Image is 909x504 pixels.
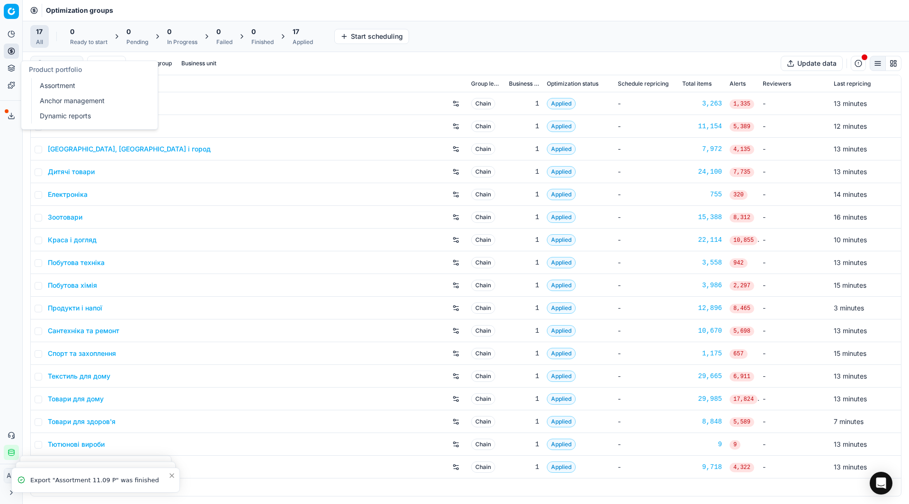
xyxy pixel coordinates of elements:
[834,281,866,289] span: 15 minutes
[547,325,576,336] span: Applied
[834,463,867,471] span: 13 minutes
[614,456,678,478] td: -
[682,167,722,177] a: 24,100
[471,280,495,291] span: Chain
[471,121,495,132] span: Chain
[251,38,274,46] div: Finished
[730,304,754,313] span: 8,465
[730,99,754,109] span: 1,335
[471,166,495,177] span: Chain
[834,168,867,176] span: 13 minutes
[547,166,576,177] span: Applied
[834,80,871,88] span: Last repricing
[471,80,501,88] span: Group level
[509,80,539,88] span: Business unit
[614,251,678,274] td: -
[547,416,576,427] span: Applied
[730,327,754,336] span: 5,698
[547,439,576,450] span: Applied
[547,280,576,291] span: Applied
[834,258,867,266] span: 13 minutes
[471,348,495,359] span: Chain
[682,394,722,404] a: 29,985
[614,433,678,456] td: -
[471,302,495,314] span: Chain
[614,138,678,160] td: -
[614,365,678,388] td: -
[36,27,43,36] span: 17
[471,212,495,223] span: Chain
[126,38,148,46] div: Pending
[178,58,220,69] button: Business unit
[759,274,830,297] td: -
[509,99,539,108] div: 1
[759,319,830,342] td: -
[4,468,19,483] button: АП
[509,190,539,199] div: 1
[682,122,722,131] a: 11,154
[730,145,754,154] span: 4,135
[730,281,754,291] span: 2,297
[509,349,539,358] div: 1
[70,38,107,46] div: Ready to start
[547,371,576,382] span: Applied
[834,213,867,221] span: 16 minutes
[682,440,722,449] a: 9
[471,439,495,450] span: Chain
[730,372,754,381] span: 6,911
[682,80,712,88] span: Total items
[730,80,746,88] span: Alerts
[48,212,82,222] a: Зоотовари
[547,143,576,155] span: Applied
[759,183,830,206] td: -
[730,168,754,177] span: 7,735
[293,27,299,36] span: 17
[48,349,116,358] a: Спорт та захоплення
[834,349,866,357] span: 15 minutes
[759,251,830,274] td: -
[29,65,82,73] span: Product portfolio
[471,234,495,246] span: Chain
[547,393,576,405] span: Applied
[759,388,830,410] td: -
[682,326,722,336] div: 10,670
[614,342,678,365] td: -
[759,206,830,229] td: -
[759,433,830,456] td: -
[682,144,722,154] a: 7,972
[167,38,197,46] div: In Progress
[682,190,722,199] div: 755
[471,371,495,382] span: Chain
[547,302,576,314] span: Applied
[614,206,678,229] td: -
[547,98,576,109] span: Applied
[547,257,576,268] span: Applied
[759,297,830,319] td: -
[870,472,892,495] div: Open Intercom Messenger
[759,160,830,183] td: -
[216,38,232,46] div: Failed
[682,417,722,426] div: 8,848
[682,212,722,222] div: 15,388
[547,189,576,200] span: Applied
[759,342,830,365] td: -
[759,229,830,251] td: -
[763,80,791,88] span: Reviewers
[730,122,754,132] span: 5,389
[759,138,830,160] td: -
[36,109,146,123] a: Dynamic reports
[48,394,104,404] a: Товари для дому
[509,326,539,336] div: 1
[4,469,18,483] span: АП
[730,258,748,268] span: 942
[682,462,722,472] a: 9,718
[46,6,113,15] nav: breadcrumb
[48,326,119,336] a: Сантехніка та ремонт
[547,461,576,473] span: Applied
[166,470,178,481] button: Close toast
